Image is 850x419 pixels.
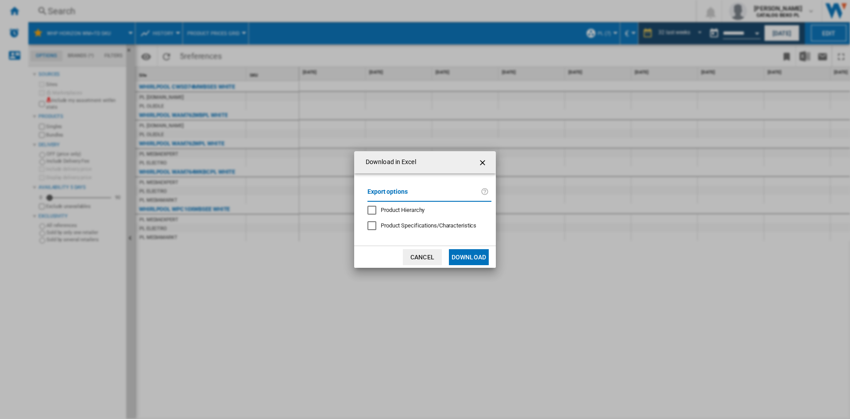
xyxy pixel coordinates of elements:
md-checkbox: Product Hierarchy [367,206,484,215]
button: getI18NText('BUTTONS.CLOSE_DIALOG') [475,153,492,171]
ng-md-icon: getI18NText('BUTTONS.CLOSE_DIALOG') [478,157,489,168]
button: Cancel [403,249,442,265]
span: Product Hierarchy [381,207,425,213]
span: Product Specifications/Characteristics [381,222,476,229]
div: Only applies to Category View [381,222,476,230]
h4: Download in Excel [361,158,416,167]
label: Export options [367,187,481,203]
button: Download [449,249,489,265]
